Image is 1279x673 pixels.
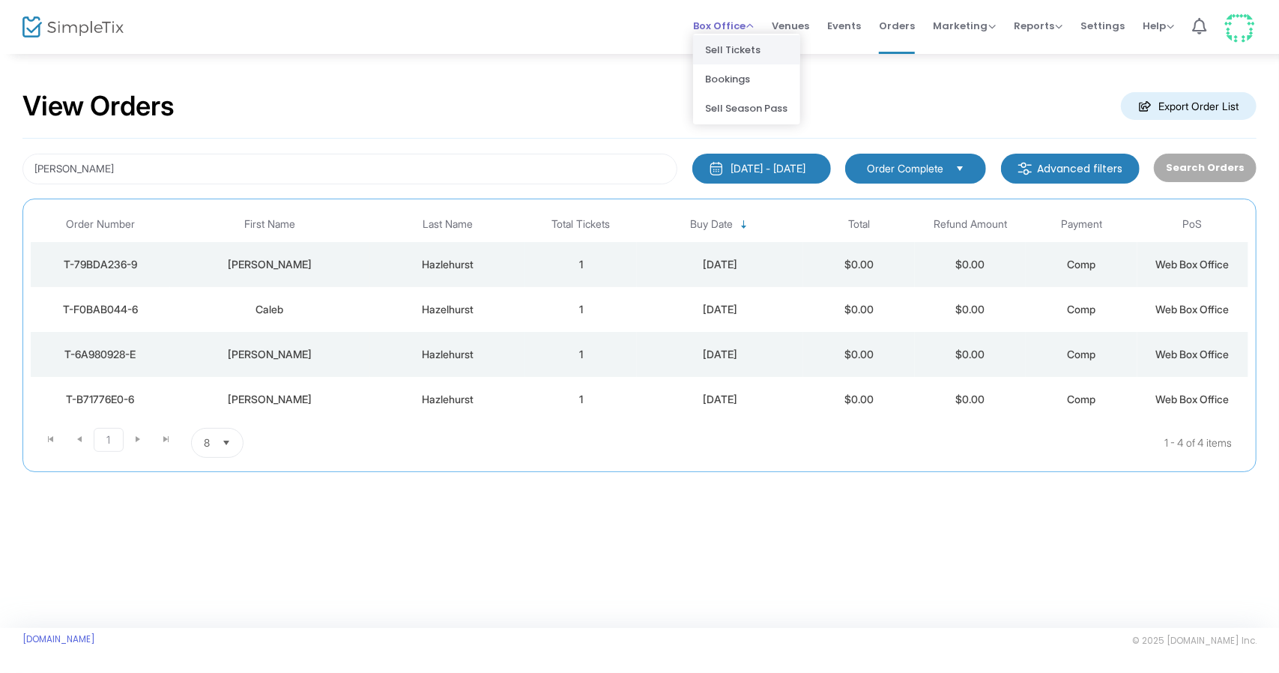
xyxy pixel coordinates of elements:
span: PoS [1183,218,1203,231]
td: $0.00 [803,242,914,287]
div: Hazlehurst [374,392,522,407]
div: Hazlehurst [374,257,522,272]
a: [DOMAIN_NAME] [22,633,95,645]
div: 9/21/2025 [641,392,800,407]
span: Web Box Office [1156,393,1230,405]
td: $0.00 [915,287,1026,332]
kendo-pager-info: 1 - 4 of 4 items [393,428,1232,458]
div: T-F0BAB044-6 [34,302,166,317]
input: Search by name, email, phone, order number, ip address, or last 4 digits of card [22,154,677,184]
div: 9/21/2025 [641,257,800,272]
span: © 2025 [DOMAIN_NAME] Inc. [1132,635,1257,647]
td: 1 [525,377,636,422]
div: David [174,347,366,362]
li: Bookings [693,64,800,94]
span: Reports [1014,19,1062,33]
div: [DATE] - [DATE] [731,161,806,176]
div: Hazelhurst [374,302,522,317]
div: Hazlehurst [374,347,522,362]
span: Order Complete [867,161,943,176]
span: Help [1143,19,1174,33]
button: [DATE] - [DATE] [692,154,831,184]
div: Sadie [174,257,366,272]
td: $0.00 [803,332,914,377]
img: filter [1018,161,1032,176]
td: $0.00 [803,377,914,422]
div: Data table [31,207,1248,422]
div: T-79BDA236-9 [34,257,166,272]
td: 1 [525,332,636,377]
span: Marketing [933,19,996,33]
span: Comp [1067,348,1095,360]
li: Sell Season Pass [693,94,800,123]
div: T-6A980928-E [34,347,166,362]
div: Caleb [174,302,366,317]
m-button: Export Order List [1121,92,1257,120]
div: Rachel [174,392,366,407]
th: Total Tickets [525,207,636,242]
span: Comp [1067,303,1095,316]
td: $0.00 [915,332,1026,377]
span: Payment [1061,218,1102,231]
span: Web Box Office [1156,258,1230,271]
td: $0.00 [915,377,1026,422]
span: Page 1 [94,428,124,452]
span: Last Name [423,218,473,231]
span: Settings [1080,7,1125,45]
h2: View Orders [22,90,175,123]
span: Comp [1067,258,1095,271]
span: Events [827,7,861,45]
td: $0.00 [803,287,914,332]
td: $0.00 [915,242,1026,287]
th: Total [803,207,914,242]
span: Sortable [738,219,750,231]
span: First Name [244,218,295,231]
span: Orders [879,7,915,45]
span: Box Office [693,19,754,33]
div: T-B71776E0-6 [34,392,166,407]
span: 8 [204,435,210,450]
th: Refund Amount [915,207,1026,242]
m-button: Advanced filters [1001,154,1140,184]
span: Web Box Office [1156,348,1230,360]
span: Venues [772,7,809,45]
td: 1 [525,287,636,332]
div: 9/21/2025 [641,302,800,317]
span: Order Number [66,218,135,231]
button: Select [949,160,970,177]
button: Select [216,429,237,457]
div: 9/21/2025 [641,347,800,362]
span: Buy Date [690,218,733,231]
img: monthly [709,161,724,176]
li: Sell Tickets [693,35,800,64]
span: Web Box Office [1156,303,1230,316]
td: 1 [525,242,636,287]
span: Comp [1067,393,1095,405]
